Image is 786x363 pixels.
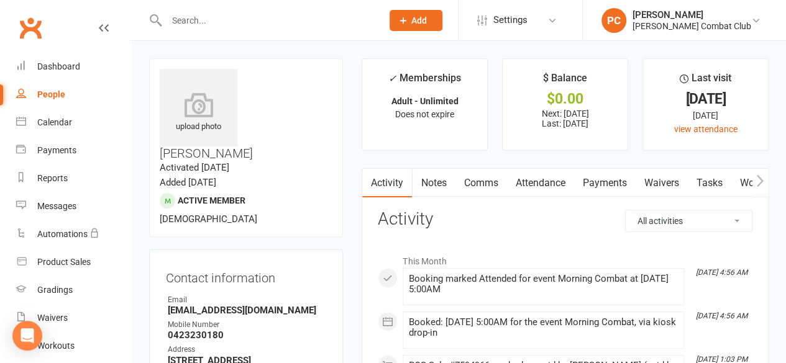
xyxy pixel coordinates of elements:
i: ✓ [388,73,396,84]
input: Search... [163,12,373,29]
strong: Adult - Unlimited [391,96,459,106]
div: [DATE] [654,92,757,105]
span: Active member [178,195,245,205]
div: Email [168,294,326,306]
span: Add [411,16,427,25]
a: Waivers [16,304,131,332]
a: Automations [16,220,131,248]
div: Automations [37,229,88,239]
i: [DATE] 4:56 AM [696,311,747,320]
div: Waivers [37,313,68,323]
div: upload photo [160,92,237,133]
time: Added [DATE] [160,177,216,188]
div: Booking marked Attended for event Morning Combat at [DATE] 5:00AM [408,274,679,295]
i: [DATE] 4:56 AM [696,268,747,277]
li: This Month [378,248,752,268]
a: Product Sales [16,248,131,276]
div: Booked: [DATE] 5:00AM for the event Morning Combat, via kiosk drop-in [408,317,679,338]
a: Payments [16,137,131,164]
div: [PERSON_NAME] Combat Club [633,20,751,32]
strong: [EMAIL_ADDRESS][DOMAIN_NAME] [168,305,326,316]
a: Attendance [506,169,574,197]
div: Dashboard [37,61,80,71]
span: [DEMOGRAPHIC_DATA] [160,213,257,225]
div: [PERSON_NAME] [633,9,751,20]
h3: Activity [378,210,752,229]
div: People [37,89,65,99]
h3: Contact information [166,266,326,285]
a: Messages [16,192,131,220]
div: Last visit [680,70,731,92]
div: Calendar [37,117,72,127]
a: Calendar [16,109,131,137]
a: view attendance [674,124,738,134]
a: Workouts [16,332,131,360]
span: Does not expire [395,109,454,119]
a: Payments [574,169,635,197]
div: Payments [37,145,76,155]
p: Next: [DATE] Last: [DATE] [514,109,616,128]
div: Gradings [37,285,73,295]
a: Dashboard [16,53,131,81]
div: [DATE] [654,109,757,122]
div: Messages [37,201,76,211]
a: Clubworx [15,12,46,43]
div: $0.00 [514,92,616,105]
a: Reports [16,164,131,192]
div: Reports [37,173,68,183]
a: Gradings [16,276,131,304]
a: Waivers [635,169,687,197]
a: Notes [412,169,455,197]
span: Settings [493,6,528,34]
a: Comms [455,169,506,197]
div: Open Intercom Messenger [12,321,42,351]
a: Activity [362,169,412,197]
div: PC [601,8,626,33]
time: Activated [DATE] [160,162,229,173]
div: Address [168,344,326,356]
div: $ Balance [543,70,587,92]
strong: 0423230180 [168,329,326,341]
h3: [PERSON_NAME] [160,69,332,160]
div: Workouts [37,341,75,351]
div: Memberships [388,70,461,93]
div: Product Sales [37,257,91,267]
button: Add [390,10,442,31]
div: Mobile Number [168,319,326,331]
a: People [16,81,131,109]
a: Tasks [687,169,731,197]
